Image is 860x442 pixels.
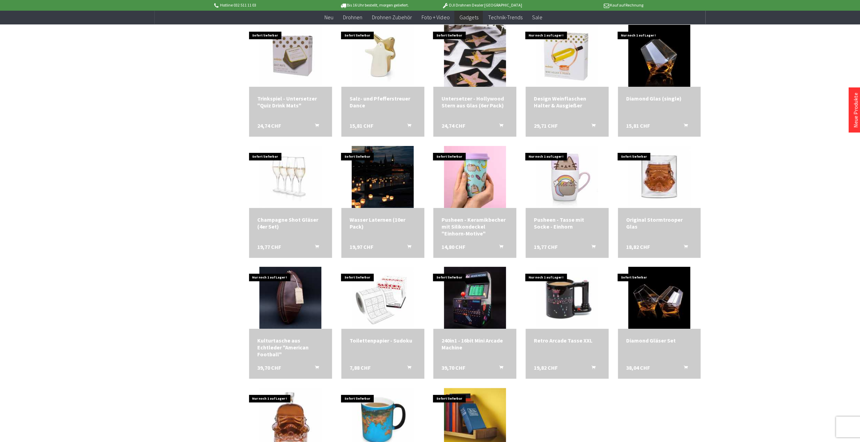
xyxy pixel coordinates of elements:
[534,216,600,230] div: Pusheen - Tasse mit Socke - Einhorn
[350,364,371,371] span: 7,88 CHF
[534,337,600,344] div: Retro Arcade Tasse XXL
[399,364,415,373] button: In den Warenkorb
[350,216,416,230] div: Wasser Laternen (10er Pack)
[626,243,650,250] span: 18,82 CHF
[257,95,324,109] div: Trinkspiel - Untersetzer "Quiz Drink Mats"
[626,337,693,344] a: Diamond Gläser Set 38,04 CHF In den Warenkorb
[459,14,478,21] span: Gadgets
[417,10,454,24] a: Foto + Video
[428,1,536,9] p: DJI Drohnen Dealer [GEOGRAPHIC_DATA]
[532,14,542,21] span: Sale
[536,146,598,208] img: Pusheen - Tasse mit Socke - Einhorn
[628,267,690,329] img: Diamond Gläser Set
[536,1,643,9] p: Kauf auf Rechnung
[626,95,693,102] div: Diamond Glas (single)
[534,337,600,344] a: Retro Arcade Tasse XXL 19,82 CHF In den Warenkorb
[675,122,692,131] button: In den Warenkorb
[583,243,600,252] button: In den Warenkorb
[442,337,508,351] div: 240in1 - 16bit Mini Arcade Machine
[536,267,598,329] img: Retro Arcade Tasse XXL
[399,122,415,131] button: In den Warenkorb
[628,146,690,208] img: Original Stormtrooper Glas
[534,243,558,250] span: 19,77 CHF
[442,95,508,109] div: Untersetzer - Hollywood Stern aus Glas (6er Pack)
[534,95,600,109] div: Design Weinflaschen Halter & Ausgießer
[444,25,506,87] img: Untersetzer - Hollywood Stern aus Glas (6er Pack)
[257,337,324,358] div: Kulturtasche aus Echtleder "American Football"
[583,122,600,131] button: In den Warenkorb
[626,95,693,102] a: Diamond Glas (single) 15,81 CHF In den Warenkorb
[257,243,281,250] span: 19,77 CHF
[488,14,522,21] span: Technik-Trends
[536,25,598,87] img: Design Weinflaschen Halter & Ausgießer
[628,25,690,87] img: Diamond Glas
[422,14,449,21] span: Foto + Video
[372,14,412,21] span: Drohnen Zubehör
[491,243,507,252] button: In den Warenkorb
[321,1,428,9] p: Bis 16 Uhr bestellt, morgen geliefert.
[257,95,324,109] a: Trinkspiel - Untersetzer "Quiz Drink Mats" 24,74 CHF In den Warenkorb
[352,267,414,329] img: Toilettenpapier - Sudoku 0000120
[352,25,414,87] img: Salz- und Pfefferstreuer Dance
[259,25,321,87] img: Trinkspiel - Untersetzer "Quiz Drink Mats"
[534,122,558,129] span: 29,71 CHF
[343,14,362,21] span: Drohnen
[442,364,465,371] span: 39,70 CHF
[442,243,465,250] span: 14,80 CHF
[352,146,414,208] img: Wasser Laternen (10er Pack)
[442,122,465,129] span: 24,74 CHF
[307,243,323,252] button: In den Warenkorb
[350,243,373,250] span: 19,97 CHF
[444,267,506,329] img: 240in1 - 16bit Mini Arcade Machine
[259,267,321,329] img: Kulturtasche aus Echtleder "American Football"
[675,243,692,252] button: In den Warenkorb
[442,216,508,237] a: Pusheen - Keramikbecher mit Silikondeckel "Einhorn-Motive" 14,80 CHF In den Warenkorb
[257,364,281,371] span: 39,70 CHF
[444,146,506,208] img: Pusheen - Keramikbecher mit Silikondeckel "Einhorn-Motive"
[320,10,338,24] a: Neu
[626,216,693,230] div: Original Stormtrooper Glas
[257,216,324,230] a: Champagne Shot Gläser (4er Set) 19,77 CHF In den Warenkorb
[257,122,281,129] span: 24,74 CHF
[626,216,693,230] a: Original Stormtrooper Glas 18,82 CHF In den Warenkorb
[350,216,416,230] a: Wasser Laternen (10er Pack) 19,97 CHF In den Warenkorb
[483,10,527,24] a: Technik-Trends
[213,1,320,9] p: Hotline 032 511 11 03
[442,95,508,109] a: Untersetzer - Hollywood Stern aus Glas (6er Pack) 24,74 CHF In den Warenkorb
[257,216,324,230] div: Champagne Shot Gläser (4er Set)
[534,95,600,109] a: Design Weinflaschen Halter & Ausgießer 29,71 CHF In den Warenkorb
[399,243,415,252] button: In den Warenkorb
[675,364,692,373] button: In den Warenkorb
[454,10,483,24] a: Gadgets
[626,364,650,371] span: 38,04 CHF
[259,146,321,208] img: Champagne Shot Gläser (4er Set)
[442,337,508,351] a: 240in1 - 16bit Mini Arcade Machine 39,70 CHF In den Warenkorb
[491,122,507,131] button: In den Warenkorb
[350,337,416,344] div: Toilettenpapier - Sudoku
[257,337,324,358] a: Kulturtasche aus Echtleder "American Football" 39,70 CHF In den Warenkorb
[350,122,373,129] span: 15,81 CHF
[338,10,367,24] a: Drohnen
[626,122,650,129] span: 15,81 CHF
[350,95,416,109] a: Salz- und Pfefferstreuer Dance 15,81 CHF In den Warenkorb
[324,14,333,21] span: Neu
[350,337,416,344] a: Toilettenpapier - Sudoku 7,88 CHF In den Warenkorb
[307,364,323,373] button: In den Warenkorb
[534,216,600,230] a: Pusheen - Tasse mit Socke - Einhorn 19,77 CHF In den Warenkorb
[491,364,507,373] button: In den Warenkorb
[307,122,323,131] button: In den Warenkorb
[350,95,416,109] div: Salz- und Pfefferstreuer Dance
[442,216,508,237] div: Pusheen - Keramikbecher mit Silikondeckel "Einhorn-Motive"
[367,10,417,24] a: Drohnen Zubehör
[534,364,558,371] span: 19,82 CHF
[527,10,547,24] a: Sale
[583,364,600,373] button: In den Warenkorb
[852,93,859,128] a: Neue Produkte
[626,337,693,344] div: Diamond Gläser Set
